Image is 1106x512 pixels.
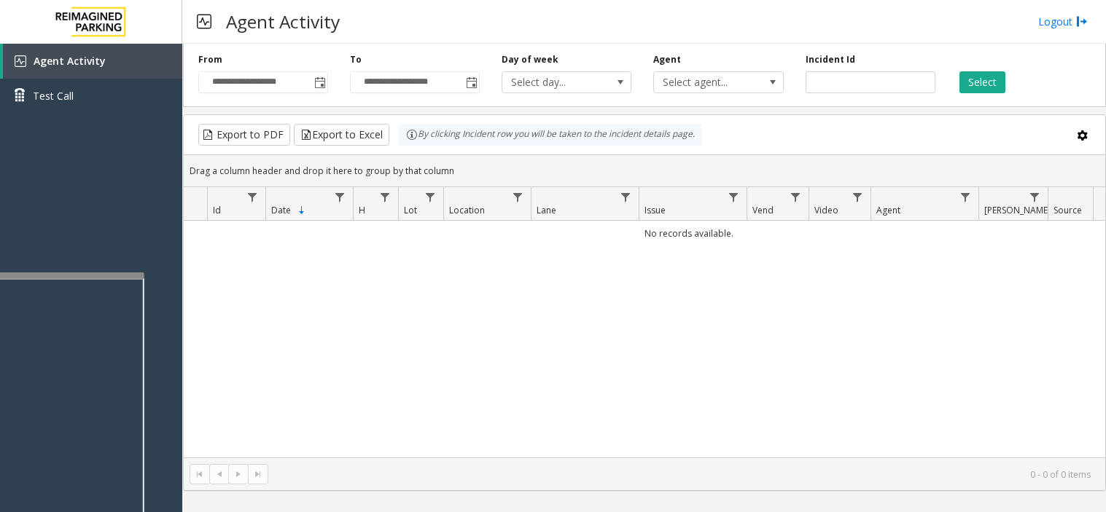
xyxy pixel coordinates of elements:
[959,71,1005,93] button: Select
[296,205,308,216] span: Sortable
[243,187,262,207] a: Id Filter Menu
[876,204,900,216] span: Agent
[502,53,558,66] label: Day of week
[213,204,221,216] span: Id
[198,124,290,146] button: Export to PDF
[34,54,106,68] span: Agent Activity
[644,204,666,216] span: Issue
[848,187,868,207] a: Video Filter Menu
[537,204,556,216] span: Lane
[463,72,479,92] span: Toggle popup
[404,204,417,216] span: Lot
[616,187,636,207] a: Lane Filter Menu
[399,124,702,146] div: By clicking Incident row you will be taken to the incident details page.
[294,124,389,146] button: Export to Excel
[508,187,528,207] a: Location Filter Menu
[502,72,605,92] span: Select day...
[375,187,395,207] a: H Filter Menu
[359,204,365,216] span: H
[984,204,1051,216] span: [PERSON_NAME]
[184,158,1105,184] div: Drag a column header and drop it here to group by that column
[786,187,806,207] a: Vend Filter Menu
[654,72,757,92] span: Select agent...
[814,204,838,216] span: Video
[724,187,744,207] a: Issue Filter Menu
[330,187,350,207] a: Date Filter Menu
[311,72,327,92] span: Toggle popup
[653,53,681,66] label: Agent
[15,55,26,67] img: 'icon'
[271,204,291,216] span: Date
[956,187,975,207] a: Agent Filter Menu
[449,204,485,216] span: Location
[33,88,74,103] span: Test Call
[219,4,347,39] h3: Agent Activity
[752,204,774,216] span: Vend
[350,53,362,66] label: To
[406,129,418,141] img: infoIcon.svg
[277,468,1091,481] kendo-pager-info: 0 - 0 of 0 items
[421,187,440,207] a: Lot Filter Menu
[197,4,211,39] img: pageIcon
[184,187,1105,457] div: Data table
[1038,14,1088,29] a: Logout
[806,53,855,66] label: Incident Id
[1025,187,1045,207] a: Parker Filter Menu
[198,53,222,66] label: From
[1054,204,1082,216] span: Source
[3,44,182,79] a: Agent Activity
[1076,14,1088,29] img: logout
